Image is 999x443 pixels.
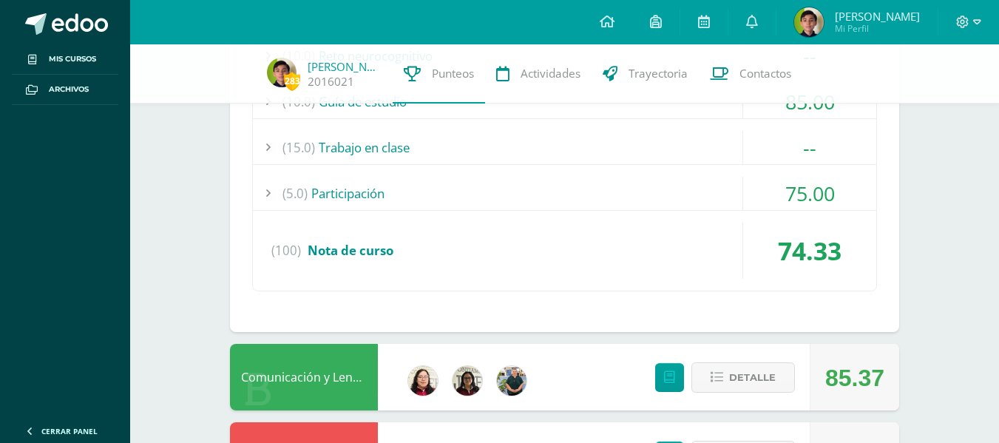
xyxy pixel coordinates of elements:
span: (15.0) [282,131,315,164]
a: Punteos [393,44,485,104]
span: [PERSON_NAME] [835,9,920,24]
a: Trayectoria [592,44,699,104]
img: d3b263647c2d686994e508e2c9b90e59.png [497,366,526,396]
span: Mis cursos [49,53,96,65]
span: Actividades [521,66,580,81]
a: Mis cursos [12,44,118,75]
span: Mi Perfil [835,22,920,35]
span: (100) [271,223,301,279]
div: -- [743,131,876,164]
a: 2016021 [308,74,354,89]
span: Trayectoria [629,66,688,81]
span: 283 [284,72,300,90]
button: Detalle [691,362,795,393]
div: 85.37 [825,345,884,411]
img: c6b4b3f06f981deac34ce0a071b61492.png [408,366,438,396]
img: c64be9d0b6a0f58b034d7201874f2d94.png [453,366,482,396]
span: Contactos [739,66,791,81]
span: (5.0) [282,177,308,210]
div: Trabajo en clase [253,131,876,164]
span: Archivos [49,84,89,95]
div: Comunicación y Lenguaje [230,344,378,410]
div: 74.33 [743,223,876,279]
a: Archivos [12,75,118,105]
span: Cerrar panel [41,426,98,436]
div: Participación [253,177,876,210]
a: Contactos [699,44,802,104]
span: Nota de curso [308,242,393,259]
img: 0a54c271053640bc7d5583f8cc83ce1f.png [794,7,824,37]
img: 0a54c271053640bc7d5583f8cc83ce1f.png [267,58,297,87]
span: Detalle [729,364,776,391]
div: 75.00 [743,177,876,210]
span: Punteos [432,66,474,81]
a: [PERSON_NAME] [308,59,382,74]
a: Actividades [485,44,592,104]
